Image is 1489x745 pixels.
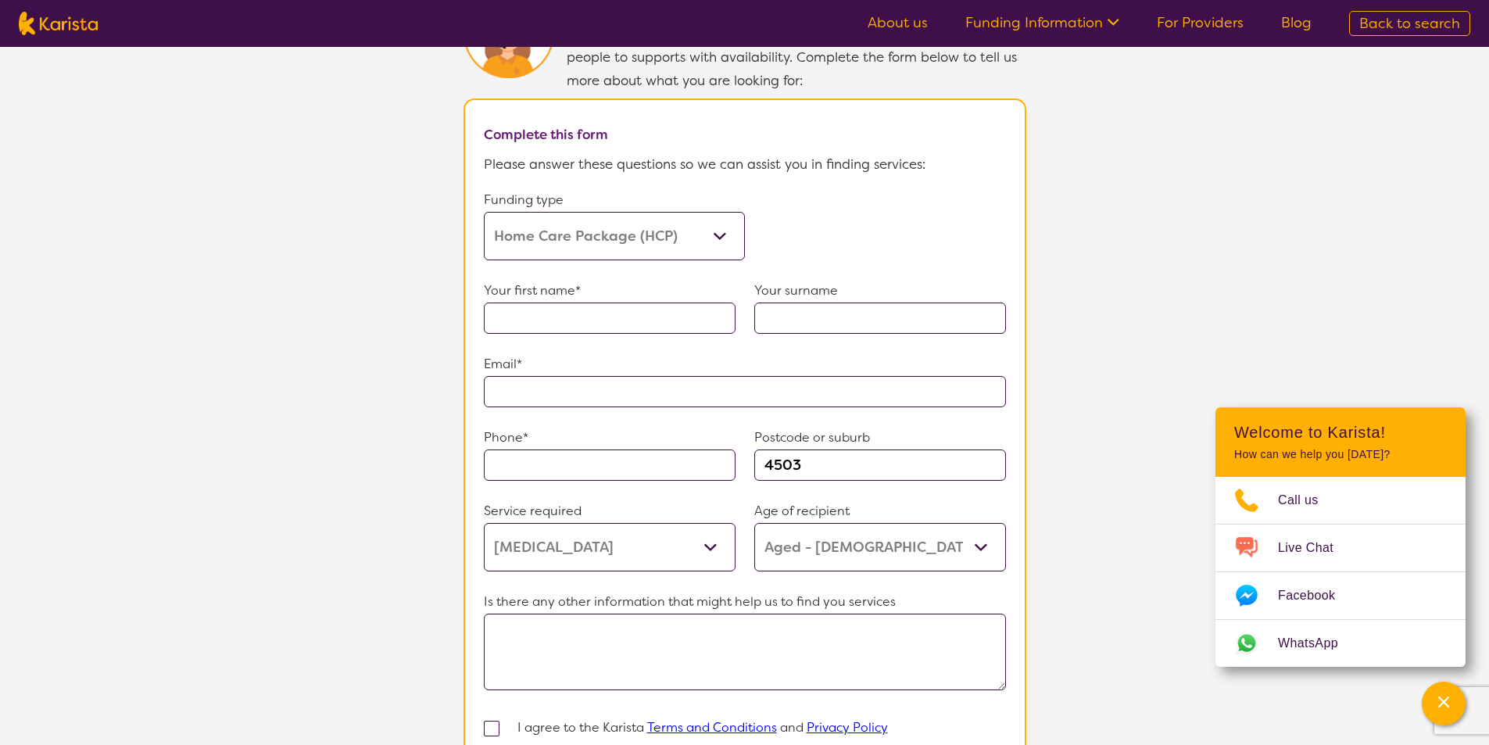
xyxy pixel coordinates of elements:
h2: Welcome to Karista! [1234,423,1447,442]
button: Channel Menu [1422,682,1466,725]
p: Service required [484,500,736,523]
p: Your first name* [484,279,736,303]
p: Phone* [484,426,736,450]
span: WhatsApp [1278,632,1357,655]
p: Our Client Services team are experienced in finding and connecting people to supports with availa... [567,22,1026,92]
a: Funding Information [965,13,1119,32]
p: Email* [484,353,1006,376]
img: Karista logo [19,12,98,35]
a: About us [868,13,928,32]
span: Live Chat [1278,536,1352,560]
b: Complete this form [484,126,608,143]
span: Back to search [1359,14,1460,33]
p: How can we help you [DATE]? [1234,448,1447,461]
p: Age of recipient [754,500,1006,523]
p: Please answer these questions so we can assist you in finding services: [484,152,1006,176]
a: Privacy Policy [807,719,888,736]
p: Funding type [484,188,745,212]
a: Web link opens in a new tab. [1215,620,1466,667]
a: Blog [1281,13,1312,32]
a: Back to search [1349,11,1470,36]
a: Terms and Conditions [647,719,777,736]
div: Channel Menu [1215,407,1466,667]
span: Call us [1278,489,1337,512]
ul: Choose channel [1215,477,1466,667]
p: Postcode or suburb [754,426,1006,450]
p: Your surname [754,279,1006,303]
p: Is there any other information that might help us to find you services [484,590,1006,614]
p: I agree to the Karista and [517,716,888,740]
a: For Providers [1157,13,1244,32]
span: Facebook [1278,584,1354,607]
